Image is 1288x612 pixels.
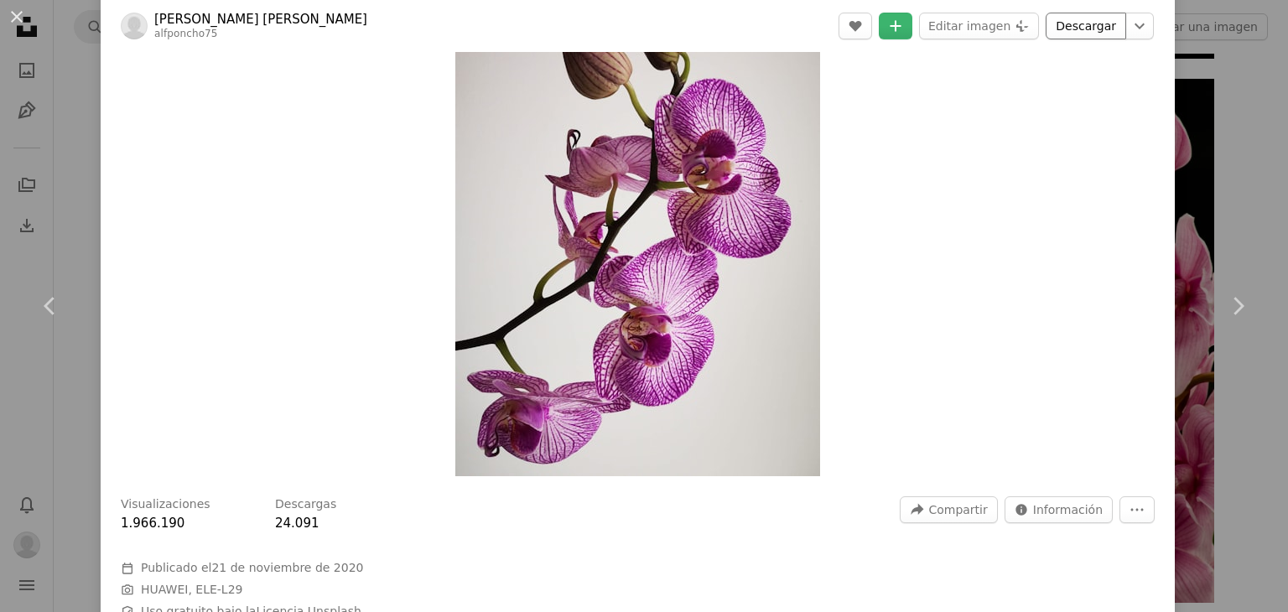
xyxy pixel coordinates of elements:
img: Ve al perfil de ALFONSO ALBERTO RAMÍREZ ALVAREZ [121,13,148,39]
a: alfponcho75 [154,28,218,39]
button: Editar imagen [919,13,1039,39]
span: 1.966.190 [121,516,184,531]
button: Compartir esta imagen [900,496,997,523]
a: Siguiente [1187,226,1288,386]
span: 24.091 [275,516,319,531]
a: Descargar [1046,13,1126,39]
h3: Visualizaciones [121,496,210,513]
button: Me gusta [839,13,872,39]
button: Añade a la colección [879,13,912,39]
span: Compartir [928,497,987,522]
h3: Descargas [275,496,336,513]
time: 21 de noviembre de 2020, 19:06:20 GMT-3 [211,561,363,574]
button: Más acciones [1119,496,1155,523]
a: [PERSON_NAME] [PERSON_NAME] [154,11,367,28]
button: Estadísticas sobre esta imagen [1005,496,1113,523]
span: Información [1033,497,1103,522]
button: Elegir el tamaño de descarga [1125,13,1154,39]
button: HUAWEI, ELE-L29 [141,582,242,599]
span: Publicado el [141,561,363,574]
